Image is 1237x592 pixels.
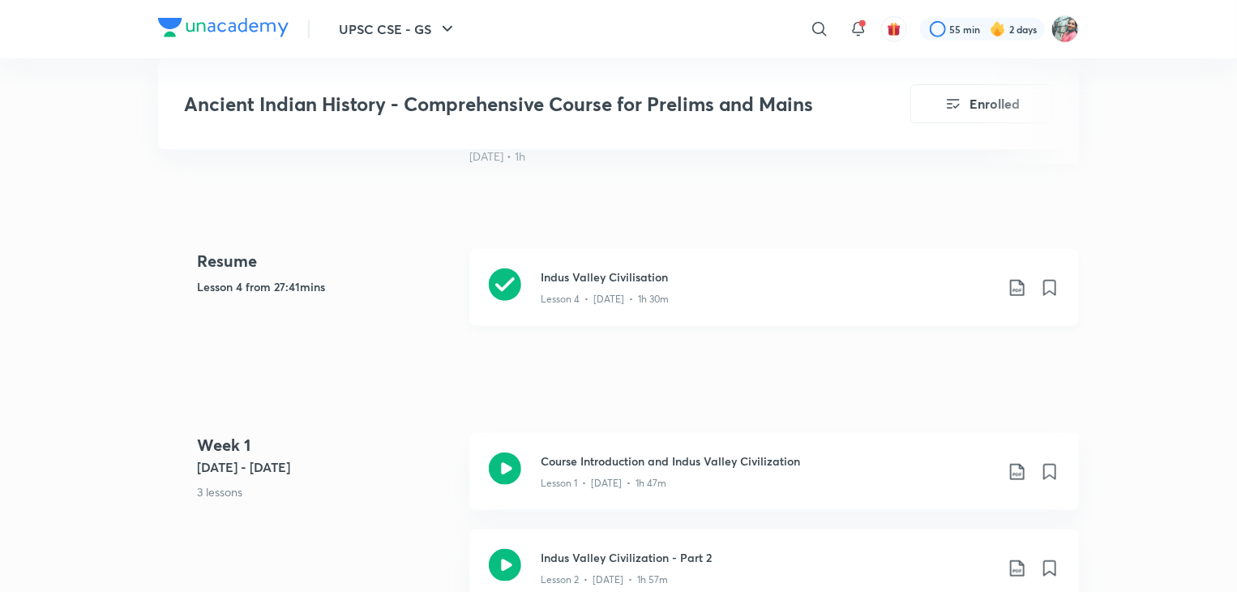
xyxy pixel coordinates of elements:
img: Company Logo [158,18,289,37]
p: Lesson 2 • [DATE] • 1h 57m [541,573,668,587]
a: Company Logo [158,18,289,41]
button: UPSC CSE - GS [329,13,467,45]
h4: Resume [197,249,456,273]
h3: Course Introduction and Indus Valley Civilization [541,453,995,470]
h5: Lesson 4 from 27:41mins [197,278,456,295]
h3: Ancient Indian History - Comprehensive Course for Prelims and Mains [184,92,819,116]
img: Prerna Pathak [1051,15,1079,43]
p: Lesson 4 • [DATE] • 1h 30m [541,292,669,307]
h4: Week 1 [197,433,456,457]
div: 6th Jul • 1h [469,148,690,165]
p: 3 lessons [197,483,456,500]
h3: Indus Valley Civilisation [541,268,995,285]
img: avatar [887,22,901,36]
a: Course Introduction and Indus Valley CivilizationLesson 1 • [DATE] • 1h 47m [469,433,1079,530]
img: streak [990,21,1006,37]
h3: Indus Valley Civilization - Part 2 [541,549,995,566]
a: Indus Valley CivilisationLesson 4 • [DATE] • 1h 30m [469,249,1079,345]
button: avatar [881,16,907,42]
button: Enrolled [910,84,1053,123]
p: Lesson 1 • [DATE] • 1h 47m [541,476,666,491]
h5: [DATE] - [DATE] [197,457,456,477]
